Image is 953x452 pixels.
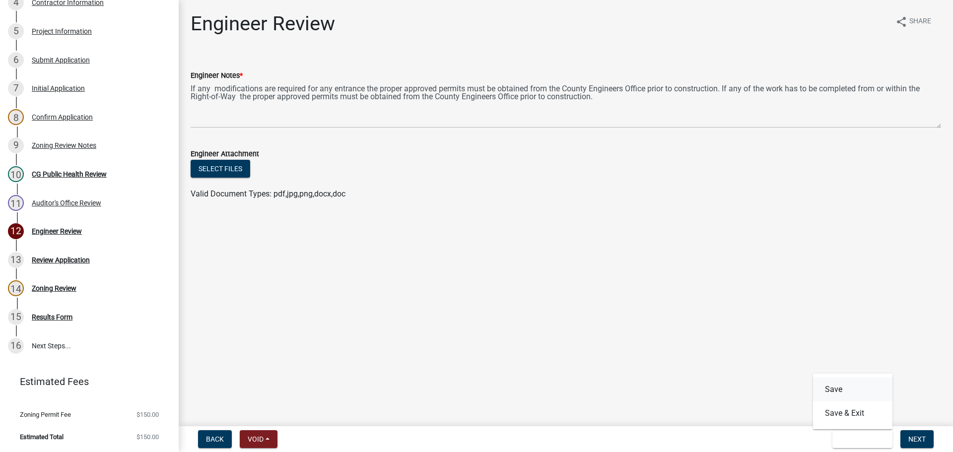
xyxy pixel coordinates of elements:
span: Estimated Total [20,434,64,440]
button: Back [198,430,232,448]
span: Valid Document Types: pdf,jpg,png,docx,doc [191,189,345,198]
div: Confirm Application [32,114,93,121]
div: 6 [8,52,24,68]
span: $150.00 [136,411,159,418]
span: Next [908,435,926,443]
div: Auditor's Office Review [32,199,101,206]
h1: Engineer Review [191,12,335,36]
div: 16 [8,338,24,354]
div: Submit Application [32,57,90,64]
label: Engineer Notes [191,72,243,79]
div: Initial Application [32,85,85,92]
span: $150.00 [136,434,159,440]
div: 7 [8,80,24,96]
div: 8 [8,109,24,125]
button: Save [813,378,892,401]
a: Estimated Fees [8,372,163,391]
button: Select files [191,160,250,178]
div: Engineer Review [32,228,82,235]
i: share [895,16,907,28]
div: Results Form [32,314,72,321]
div: Zoning Review [32,285,76,292]
button: Save & Exit [832,430,892,448]
div: Project Information [32,28,92,35]
div: Zoning Review Notes [32,142,96,149]
button: Next [900,430,934,448]
div: Save & Exit [813,374,892,429]
div: 10 [8,166,24,182]
span: Share [909,16,931,28]
button: Void [240,430,277,448]
div: Review Application [32,257,90,263]
div: 9 [8,137,24,153]
button: Save & Exit [813,401,892,425]
button: shareShare [887,12,939,31]
div: 11 [8,195,24,211]
div: 5 [8,23,24,39]
span: Back [206,435,224,443]
label: Engineer Attachment [191,151,259,158]
span: Void [248,435,264,443]
div: 15 [8,309,24,325]
div: 13 [8,252,24,268]
div: 14 [8,280,24,296]
span: Save & Exit [840,435,879,443]
span: Zoning Permit Fee [20,411,71,418]
div: CG Public Health Review [32,171,107,178]
div: 12 [8,223,24,239]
